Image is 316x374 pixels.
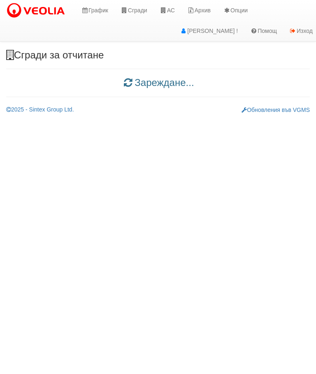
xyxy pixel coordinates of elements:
[242,107,310,113] a: Обновления във VGMS
[174,21,244,41] a: [PERSON_NAME] !
[6,50,310,60] h3: Сгради за отчитане
[244,21,283,41] a: Помощ
[6,2,69,19] img: VeoliaLogo.png
[6,77,310,88] h3: Зареждане...
[6,106,74,113] a: 2025 - Sintex Group Ltd.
